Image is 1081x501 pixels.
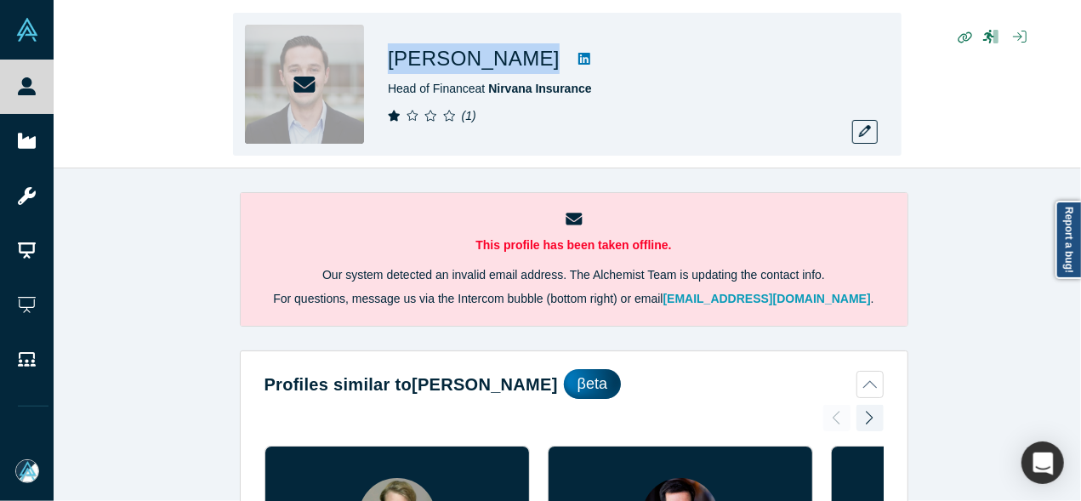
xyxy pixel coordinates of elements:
a: Report a bug! [1055,201,1081,279]
h1: [PERSON_NAME] [388,43,560,74]
h2: Profiles similar to [PERSON_NAME] [265,372,558,397]
p: Our system detected an invalid email address. The Alchemist Team is updating the contact info. [265,266,884,284]
div: βeta [564,369,621,399]
span: Head of Finance at [388,82,592,95]
a: Nirvana Insurance [488,82,591,95]
p: This profile has been taken offline. [265,236,884,254]
button: Profiles similar to[PERSON_NAME]βeta [265,369,884,399]
img: Alchemist Vault Logo [15,18,39,42]
img: Mia Scott's Account [15,459,39,483]
a: [EMAIL_ADDRESS][DOMAIN_NAME] [663,292,871,305]
i: ( 1 ) [462,109,476,122]
p: For questions, message us via the Intercom bubble (bottom right) or email . [265,290,884,308]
